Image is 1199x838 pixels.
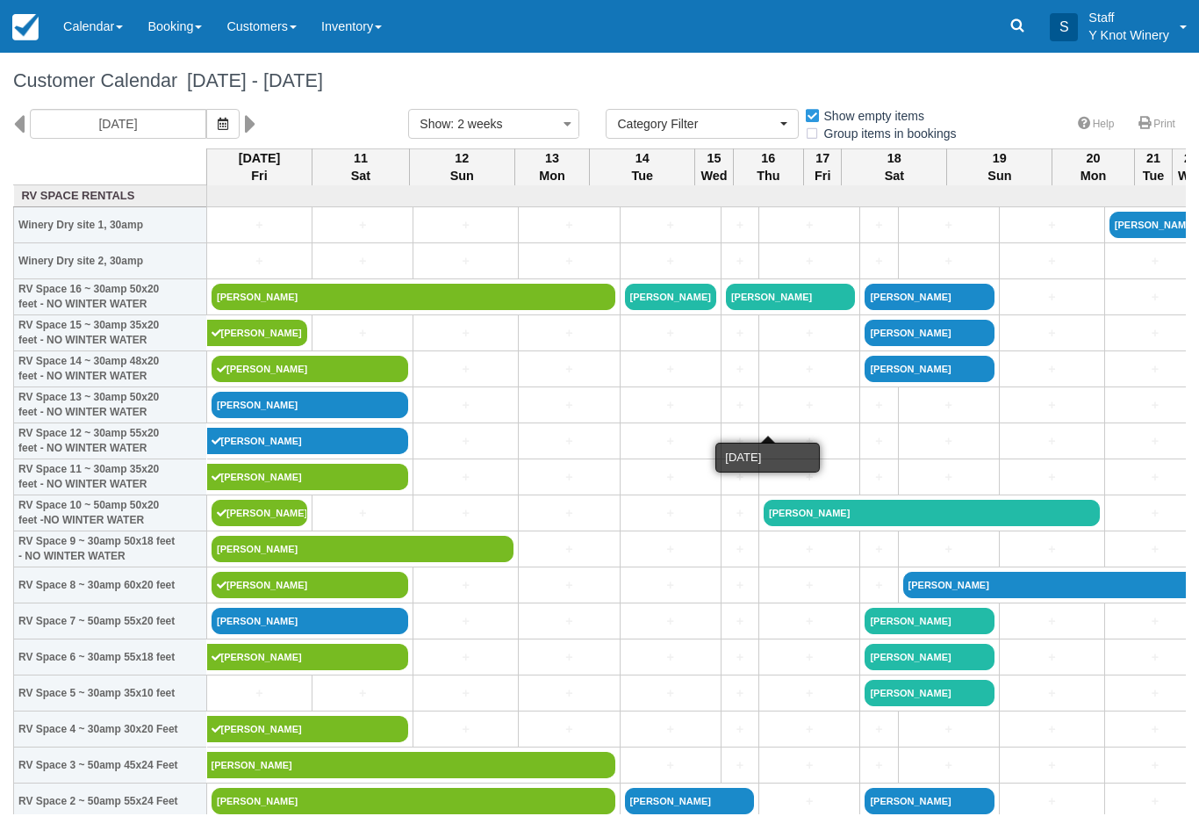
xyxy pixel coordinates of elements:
[523,540,614,559] a: +
[764,540,855,559] a: +
[764,720,855,739] a: +
[865,756,893,775] a: +
[865,608,994,634] a: [PERSON_NAME]
[590,148,695,185] th: 14 Tue
[947,148,1052,185] th: 19 Sun
[418,432,513,451] a: +
[1004,360,1100,379] a: +
[1004,288,1100,307] a: +
[13,70,1186,91] h1: Customer Calendar
[1004,468,1100,487] a: +
[804,120,968,147] label: Group items in bookings
[726,612,754,631] a: +
[695,148,733,185] th: 15 Wed
[1004,324,1100,343] a: +
[14,603,207,639] th: RV Space 7 ~ 50amp 55x20 feet
[1004,720,1100,739] a: +
[207,716,409,742] a: [PERSON_NAME]
[726,284,855,310] a: [PERSON_NAME]
[625,216,716,235] a: +
[804,109,938,121] span: Show empty items
[726,720,754,739] a: +
[764,216,855,235] a: +
[212,536,513,562] a: [PERSON_NAME]
[14,639,207,675] th: RV Space 6 ~ 30amp 55x18 feet
[418,576,513,595] a: +
[764,684,855,703] a: +
[523,504,614,523] a: +
[1004,432,1100,451] a: +
[523,360,614,379] a: +
[523,216,614,235] a: +
[625,720,716,739] a: +
[865,252,893,271] a: +
[418,612,513,631] a: +
[865,320,994,346] a: [PERSON_NAME]
[764,468,855,487] a: +
[212,252,307,271] a: +
[865,356,994,382] a: [PERSON_NAME]
[1004,684,1100,703] a: +
[726,360,754,379] a: +
[903,720,994,739] a: +
[408,109,579,139] button: Show: 2 weeks
[14,423,207,459] th: RV Space 12 ~ 30amp 55x20 feet - NO WINTER WATER
[726,756,754,775] a: +
[418,216,513,235] a: +
[207,464,409,490] a: [PERSON_NAME]
[865,284,994,310] a: [PERSON_NAME]
[865,788,994,814] a: [PERSON_NAME]
[865,644,994,670] a: [PERSON_NAME]
[523,432,614,451] a: +
[14,531,207,567] th: RV Space 9 ~ 30amp 50x18 feet - NO WINTER WATER
[764,792,855,811] a: +
[764,648,855,667] a: +
[625,284,716,310] a: [PERSON_NAME]
[903,216,994,235] a: +
[14,567,207,603] th: RV Space 8 ~ 30amp 60x20 feet
[764,432,855,451] a: +
[317,324,408,343] a: +
[625,504,716,523] a: +
[726,648,754,667] a: +
[523,612,614,631] a: +
[1088,9,1169,26] p: Staff
[625,612,716,631] a: +
[625,648,716,667] a: +
[14,748,207,784] th: RV Space 3 ~ 50amp 45x24 Feet
[625,252,716,271] a: +
[14,279,207,315] th: RV Space 16 ~ 30amp 50x20 feet - NO WINTER WATER
[514,148,590,185] th: 13 Mon
[903,540,994,559] a: +
[764,500,1100,526] a: [PERSON_NAME]
[523,396,614,415] a: +
[1067,112,1125,137] a: Help
[625,360,716,379] a: +
[1128,112,1186,137] a: Print
[523,468,614,487] a: +
[418,504,513,523] a: +
[212,684,307,703] a: +
[764,576,855,595] a: +
[606,109,799,139] button: Category Filter
[865,468,893,487] a: +
[726,540,754,559] a: +
[212,500,307,526] a: [PERSON_NAME]
[865,720,893,739] a: +
[14,387,207,423] th: RV Space 13 ~ 30amp 50x20 feet - NO WINTER WATER
[207,320,308,346] a: [PERSON_NAME]
[726,252,754,271] a: +
[418,324,513,343] a: +
[617,115,776,133] span: Category Filter
[523,648,614,667] a: +
[14,315,207,351] th: RV Space 15 ~ 30amp 35x20 feet - NO WINTER WATER
[804,103,936,129] label: Show empty items
[764,360,855,379] a: +
[625,396,716,415] a: +
[865,396,893,415] a: +
[212,216,307,235] a: +
[418,396,513,415] a: +
[523,324,614,343] a: +
[903,396,994,415] a: +
[12,14,39,40] img: checkfront-main-nav-mini-logo.png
